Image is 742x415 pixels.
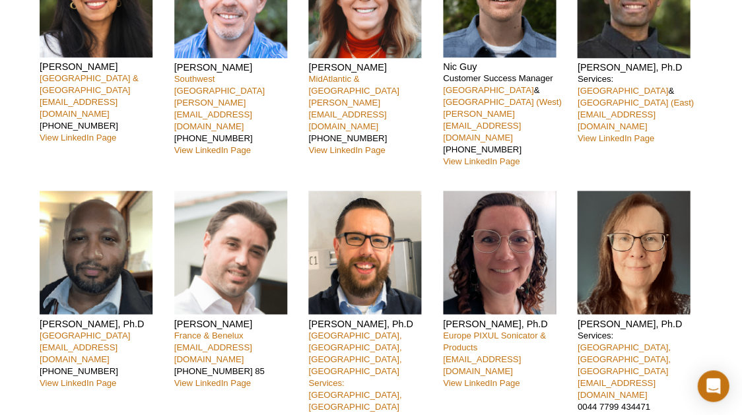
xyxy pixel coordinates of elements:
[577,191,690,314] img: Michelle Wragg headshot
[40,73,164,144] p: [PHONE_NUMBER]
[174,377,251,387] a: View LinkedIn Page
[308,330,401,411] a: [GEOGRAPHIC_DATA], [GEOGRAPHIC_DATA], [GEOGRAPHIC_DATA], [GEOGRAPHIC_DATA]Services: [GEOGRAPHIC_D...
[443,330,546,352] a: Europe PIXUL Sonicator & Products
[443,61,568,73] h4: Nic Guy
[308,61,433,73] h4: [PERSON_NAME]
[40,317,164,329] h4: [PERSON_NAME], Ph.D
[40,377,116,387] a: View LinkedIn Page
[577,342,670,375] a: [GEOGRAPHIC_DATA], [GEOGRAPHIC_DATA], [GEOGRAPHIC_DATA]
[577,377,655,399] a: [EMAIL_ADDRESS][DOMAIN_NAME]
[174,145,251,155] a: View LinkedIn Page
[308,145,385,155] a: View LinkedIn Page
[174,61,299,73] h4: [PERSON_NAME]
[308,74,399,96] a: MidAtlantic & [GEOGRAPHIC_DATA]
[443,73,568,168] p: Customer Success Manager & [PHONE_NUMBER]
[577,133,654,143] a: View LinkedIn Page
[443,377,520,387] a: View LinkedIn Page
[443,354,521,375] a: [EMAIL_ADDRESS][DOMAIN_NAME]
[697,370,729,402] div: Open Intercom Messenger
[308,191,421,314] img: Matthias Spiller-Becker headshot
[577,98,693,108] a: [GEOGRAPHIC_DATA] (East)
[174,329,299,389] p: [PHONE_NUMBER] 85
[174,73,299,156] p: [PHONE_NUMBER]
[174,342,252,364] a: [EMAIL_ADDRESS][DOMAIN_NAME]
[577,61,702,73] h4: [PERSON_NAME], Ph.D
[308,98,386,131] a: [PERSON_NAME][EMAIL_ADDRESS][DOMAIN_NAME]
[40,73,139,95] a: [GEOGRAPHIC_DATA] & [GEOGRAPHIC_DATA]
[577,317,702,329] h4: [PERSON_NAME], Ph.D
[174,317,299,329] h4: [PERSON_NAME]
[443,156,520,166] a: View LinkedIn Page
[174,74,265,96] a: Southwest [GEOGRAPHIC_DATA]
[577,110,655,131] a: [EMAIL_ADDRESS][DOMAIN_NAME]
[40,133,116,143] a: View LinkedIn Page
[174,98,252,131] a: [PERSON_NAME][EMAIL_ADDRESS][DOMAIN_NAME]
[40,61,164,73] h4: [PERSON_NAME]
[577,73,702,144] p: Services: &
[577,86,667,96] a: [GEOGRAPHIC_DATA]
[40,329,164,389] p: [PHONE_NUMBER]
[174,330,244,340] a: France & Benelux
[40,191,152,314] img: Kevin Celestrin headshot
[174,191,287,314] img: Clément Proux headshot
[443,85,533,95] a: [GEOGRAPHIC_DATA]
[40,97,118,119] a: [EMAIL_ADDRESS][DOMAIN_NAME]
[40,342,118,364] a: [EMAIL_ADDRESS][DOMAIN_NAME]
[308,73,433,156] p: [PHONE_NUMBER]
[308,317,433,329] h4: [PERSON_NAME], Ph.D
[443,109,521,143] a: [PERSON_NAME][EMAIL_ADDRESS][DOMAIN_NAME]
[443,317,568,329] h4: [PERSON_NAME], Ph.D
[443,191,556,314] img: Anne-Sophie Ay-Berthomieu headshot
[40,330,130,340] a: [GEOGRAPHIC_DATA]
[443,97,562,107] a: [GEOGRAPHIC_DATA] (West)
